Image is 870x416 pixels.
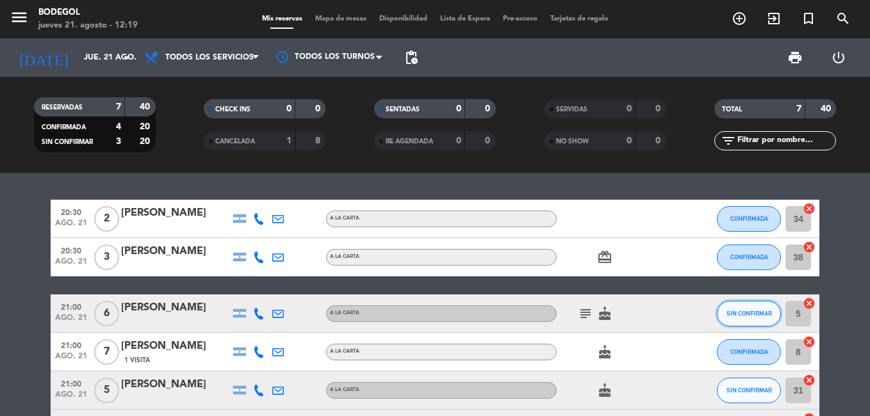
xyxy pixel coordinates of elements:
[655,136,663,145] strong: 0
[286,136,291,145] strong: 1
[456,136,461,145] strong: 0
[835,11,851,26] i: search
[55,204,87,219] span: 20:30
[55,337,87,352] span: 21:00
[165,53,254,62] span: Todos los servicios
[544,15,615,22] span: Tarjetas de regalo
[801,11,816,26] i: turned_in_not
[215,138,255,145] span: CANCELADA
[121,300,230,316] div: [PERSON_NAME]
[803,241,816,253] i: cancel
[386,106,420,113] span: SENTADAS
[94,301,119,326] span: 6
[722,106,742,113] span: TOTAL
[578,306,593,321] i: subject
[485,136,493,145] strong: 0
[55,352,87,367] span: ago. 21
[315,136,323,145] strong: 8
[717,206,781,232] button: CONFIRMADA
[119,50,135,65] i: arrow_drop_down
[717,301,781,326] button: SIN CONFIRMAR
[309,15,373,22] span: Mapa de mesas
[803,335,816,348] i: cancel
[404,50,419,65] span: pending_actions
[121,243,230,260] div: [PERSON_NAME]
[787,50,803,65] span: print
[736,134,835,148] input: Filtrar por nombre...
[831,50,846,65] i: power_settings_new
[730,348,768,355] span: CONFIRMADA
[121,376,230,393] div: [PERSON_NAME]
[330,387,359,392] span: A LA CARTA
[456,104,461,113] strong: 0
[286,104,291,113] strong: 0
[373,15,434,22] span: Disponibilidad
[717,378,781,403] button: SIN CONFIRMAR
[597,344,612,360] i: cake
[42,139,93,145] span: SIN CONFIRMAR
[38,6,138,19] div: Bodegol
[803,297,816,310] i: cancel
[116,122,121,131] strong: 4
[94,206,119,232] span: 2
[803,374,816,387] i: cancel
[55,257,87,272] span: ago. 21
[116,102,121,111] strong: 7
[94,244,119,270] span: 3
[55,314,87,328] span: ago. 21
[434,15,497,22] span: Lista de Espera
[485,104,493,113] strong: 0
[10,44,78,72] i: [DATE]
[140,122,152,131] strong: 20
[497,15,544,22] span: Pre-acceso
[726,310,772,317] span: SIN CONFIRMAR
[215,106,250,113] span: CHECK INS
[116,137,121,146] strong: 3
[38,19,138,32] div: jueves 21. agosto - 12:19
[140,102,152,111] strong: 40
[330,216,359,221] span: A LA CARTA
[94,378,119,403] span: 5
[803,202,816,215] i: cancel
[717,339,781,365] button: CONFIRMADA
[330,254,359,259] span: A LA CARTA
[717,244,781,270] button: CONFIRMADA
[10,8,29,27] i: menu
[597,383,612,398] i: cake
[55,243,87,257] span: 20:30
[766,11,782,26] i: exit_to_app
[627,104,632,113] strong: 0
[730,215,768,222] span: CONFIRMADA
[821,104,833,113] strong: 40
[10,8,29,31] button: menu
[315,104,323,113] strong: 0
[330,310,359,316] span: A LA CARTA
[55,376,87,390] span: 21:00
[256,15,309,22] span: Mis reservas
[124,355,150,365] span: 1 Visita
[55,390,87,405] span: ago. 21
[140,137,152,146] strong: 20
[42,104,83,111] span: RESERVADAS
[732,11,747,26] i: add_circle_outline
[556,106,587,113] span: SERVIDAS
[330,349,359,354] span: A LA CARTA
[597,306,612,321] i: cake
[627,136,632,145] strong: 0
[556,138,589,145] span: NO SHOW
[730,253,768,260] span: CONFIRMADA
[597,250,612,265] i: card_giftcard
[721,133,736,148] i: filter_list
[726,387,772,394] span: SIN CONFIRMAR
[121,205,230,221] div: [PERSON_NAME]
[386,138,433,145] span: RE AGENDADA
[796,104,801,113] strong: 7
[817,38,860,77] div: LOG OUT
[121,338,230,355] div: [PERSON_NAME]
[94,339,119,365] span: 7
[42,124,86,131] span: CONFIRMADA
[55,299,87,314] span: 21:00
[55,219,87,234] span: ago. 21
[655,104,663,113] strong: 0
